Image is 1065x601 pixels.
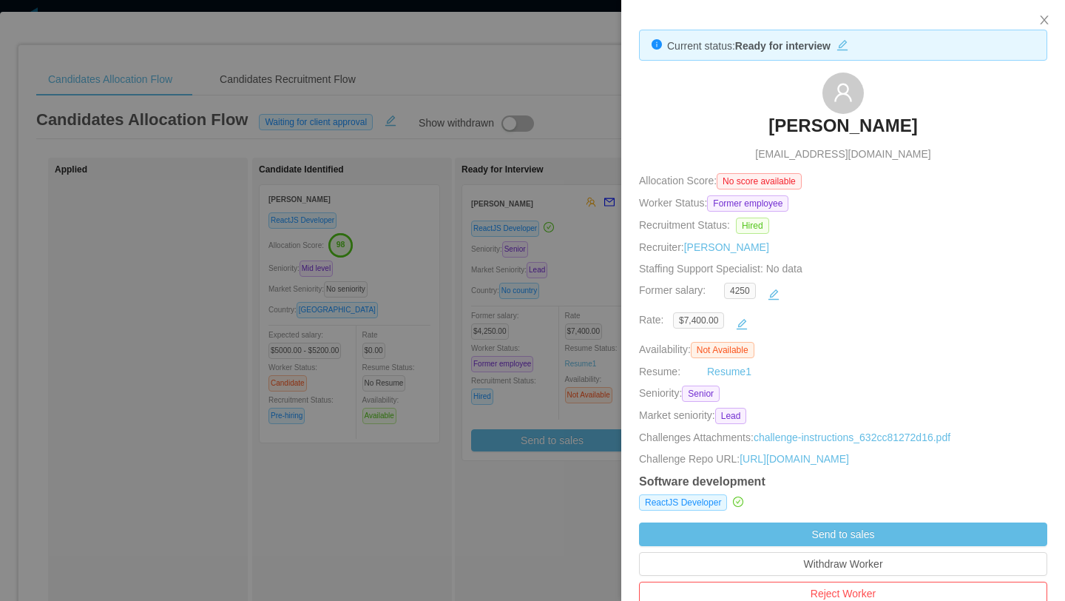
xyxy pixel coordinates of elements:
button: Withdraw Worker [639,552,1047,576]
button: icon: edit [730,312,754,336]
span: Resume: [639,366,680,377]
span: Worker Status: [639,197,707,209]
span: Market seniority: [639,408,715,424]
a: Resume1 [707,364,751,380]
span: Senior [682,386,720,402]
span: Hired [736,218,769,234]
span: ReactJS Developer [639,494,727,511]
a: [URL][DOMAIN_NAME] [740,453,849,465]
span: Lead [715,408,747,424]
a: icon: check-circle [733,494,746,511]
a: challenge-instructions_632cc81272d16.pdf [754,432,950,443]
span: Recruitment Status: [639,219,730,231]
span: Not Available [691,342,754,358]
strong: Software development [639,475,765,488]
a: [PERSON_NAME] [684,241,769,253]
span: Availability: [639,343,760,355]
i: icon: user [833,82,853,103]
button: Send to sales [639,523,1047,546]
span: Recruiter: [639,241,769,253]
strong: Ready for interview [735,40,831,52]
span: 4250 [724,283,756,299]
button: icon: edit [831,36,854,51]
span: Challenges Attachments: [639,430,754,446]
a: [PERSON_NAME] [768,114,917,147]
span: $7,400.00 [673,312,724,329]
i: icon: info-circle [652,39,662,50]
span: Seniority: [639,386,682,402]
span: Challenge Repo URL: [639,451,740,467]
span: Allocation Score: [639,175,717,187]
span: Current status: [667,40,735,52]
button: icon: edit [762,283,785,306]
h3: [PERSON_NAME] [768,114,917,138]
span: Staffing Support Specialist: [639,263,802,275]
span: No data [763,263,802,275]
span: Former employee [707,195,788,212]
i: icon: check-circle [733,497,743,507]
span: No score available [717,173,802,189]
i: icon: close [1038,14,1050,26]
span: [EMAIL_ADDRESS][DOMAIN_NAME] [755,147,930,162]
